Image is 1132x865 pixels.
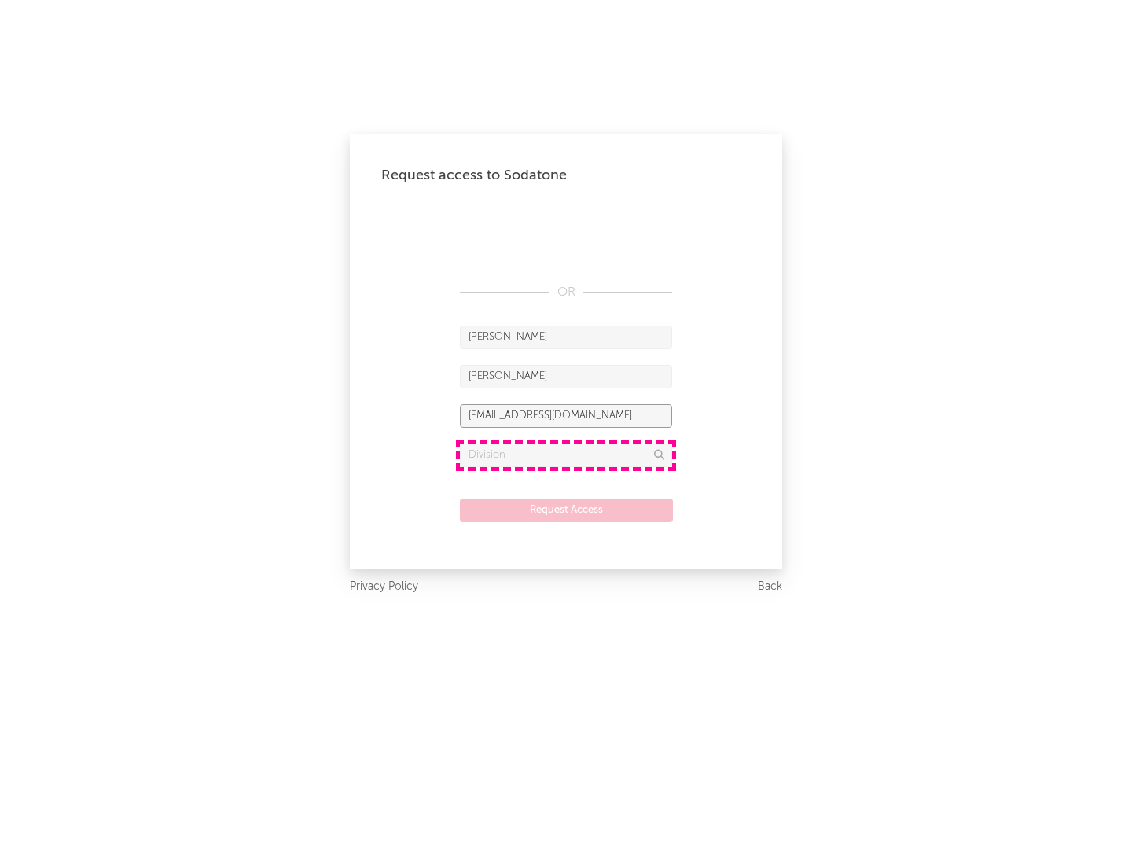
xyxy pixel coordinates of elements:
[460,499,673,522] button: Request Access
[460,444,672,467] input: Division
[350,577,418,597] a: Privacy Policy
[460,404,672,428] input: Email
[460,326,672,349] input: First Name
[758,577,782,597] a: Back
[460,283,672,302] div: OR
[460,365,672,388] input: Last Name
[381,166,751,185] div: Request access to Sodatone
